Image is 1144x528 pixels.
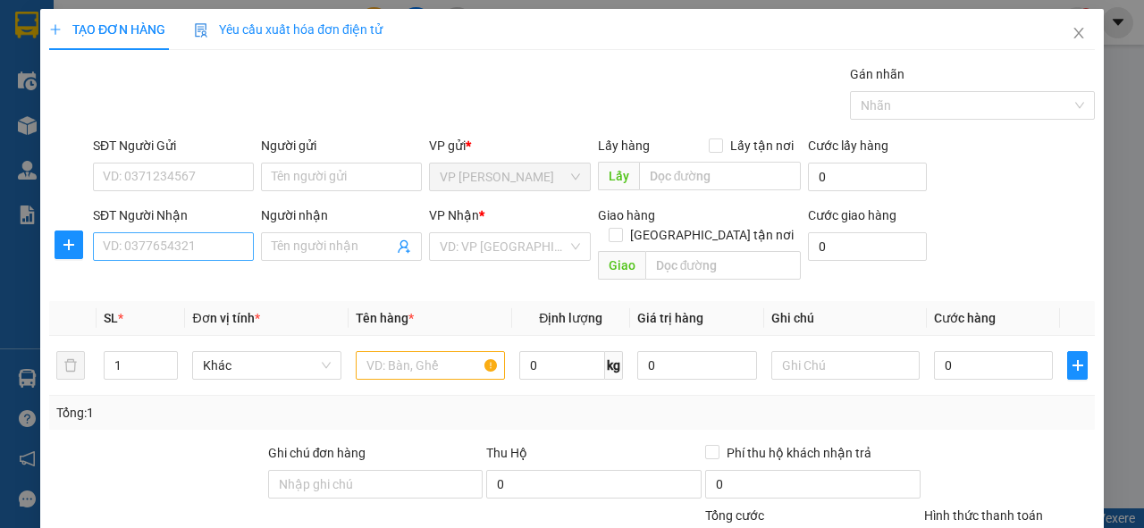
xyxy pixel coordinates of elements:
span: user-add [397,239,411,254]
input: VD: Bàn, Ghế [356,351,505,380]
th: Ghi chú [763,301,927,336]
button: plus [1067,351,1088,380]
div: Tổng: 1 [56,403,443,423]
div: Người gửi [261,136,422,155]
b: GỬI : VP [PERSON_NAME] [22,130,194,219]
label: Ghi chú đơn hàng [267,446,366,460]
li: 146 [GEOGRAPHIC_DATA], [GEOGRAPHIC_DATA] [99,44,406,66]
span: Lấy [597,162,638,190]
span: Cước hàng [934,311,996,325]
label: Gán nhãn [850,67,904,81]
span: plus [49,23,62,36]
div: VP gửi [429,136,590,155]
b: Gửi khách hàng [168,92,335,114]
button: Close [1054,9,1104,59]
h1: VPHT1110250118 [195,130,310,169]
input: Dọc đường [638,162,800,190]
span: plus [55,238,82,252]
input: Cước lấy hàng [808,163,927,191]
input: Ghi Chú [770,351,920,380]
div: SĐT Người Nhận [93,205,254,225]
span: Yêu cầu xuất hóa đơn điện tử [194,22,383,37]
span: kg [605,351,623,380]
li: Hotline: 19001874 [99,66,406,88]
span: Lấy tận nơi [723,136,801,155]
span: VP Hà Huy Tập [440,163,579,190]
span: Tổng cước [705,508,764,523]
label: Cước giao hàng [808,208,896,222]
button: plus [55,230,83,259]
label: Hình thức thanh toán [923,508,1042,523]
div: SĐT Người Gửi [93,136,254,155]
span: VP Nhận [429,208,479,222]
span: [GEOGRAPHIC_DATA] tận nơi [623,225,801,245]
input: Dọc đường [644,251,800,280]
span: Khác [203,352,331,379]
span: Thu Hộ [486,446,527,460]
span: Tên hàng [356,311,414,325]
span: SL [104,311,118,325]
span: Phí thu hộ khách nhận trả [719,443,879,463]
span: Đơn vị tính [192,311,259,325]
label: Cước lấy hàng [808,138,888,153]
span: Định lượng [539,311,602,325]
input: 0 [637,351,756,380]
b: Phú Quý [211,21,292,43]
span: plus [1068,358,1087,373]
div: Người nhận [261,205,422,225]
span: TẠO ĐƠN HÀNG [49,22,165,37]
img: icon [194,23,208,38]
input: Ghi chú đơn hàng [267,470,483,499]
span: Giao hàng [597,208,654,222]
span: close [1072,26,1086,40]
span: Lấy hàng [597,138,649,153]
input: Cước giao hàng [808,232,927,261]
button: delete [56,351,85,380]
span: Giá trị hàng [637,311,703,325]
span: Giao [597,251,644,280]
